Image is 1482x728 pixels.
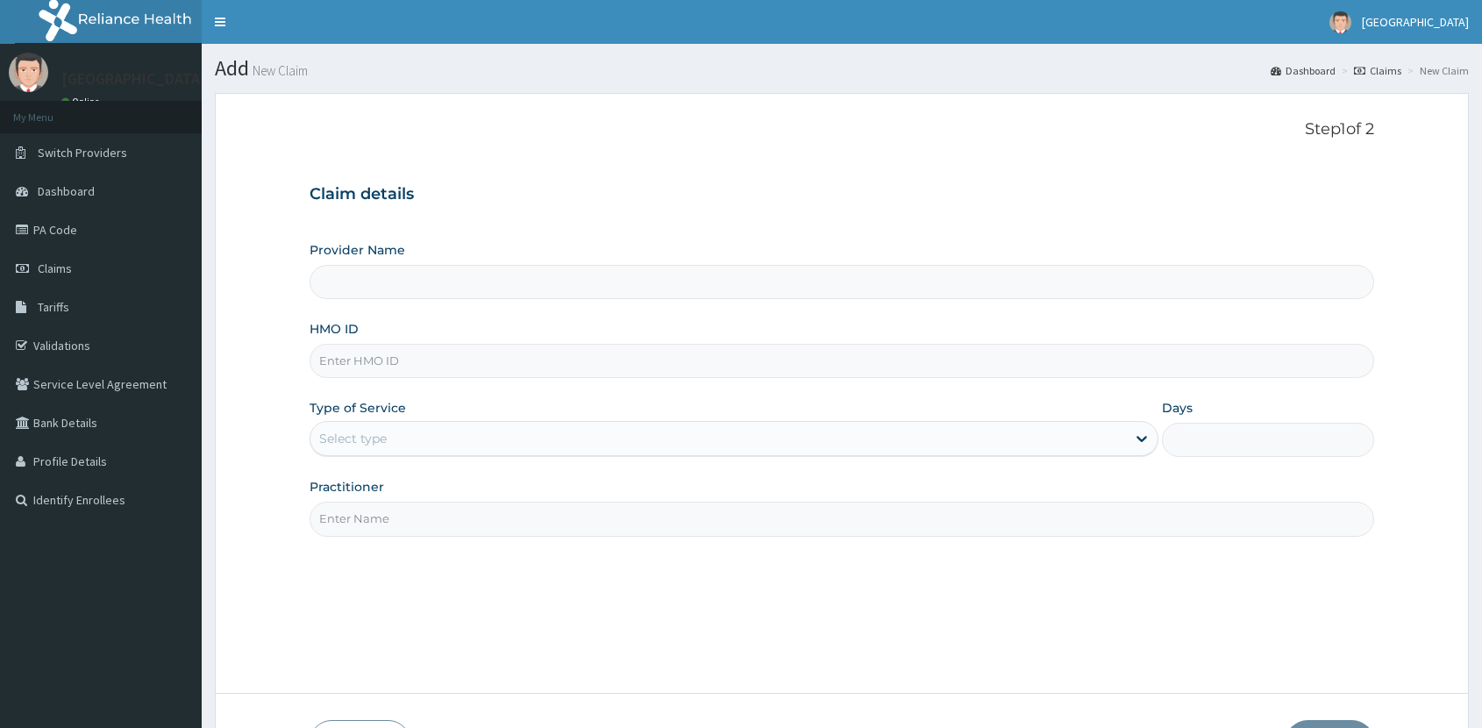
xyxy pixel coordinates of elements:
label: Practitioner [310,478,384,496]
span: Tariffs [38,299,69,315]
a: Claims [1354,63,1401,78]
img: User Image [1329,11,1351,33]
p: Step 1 of 2 [310,120,1374,139]
p: [GEOGRAPHIC_DATA] [61,71,206,87]
input: Enter Name [310,502,1374,536]
label: HMO ID [310,320,359,338]
li: New Claim [1403,63,1469,78]
span: [GEOGRAPHIC_DATA] [1362,14,1469,30]
img: User Image [9,53,48,92]
label: Days [1162,399,1193,417]
input: Enter HMO ID [310,344,1374,378]
small: New Claim [249,64,308,77]
label: Type of Service [310,399,406,417]
span: Claims [38,261,72,276]
a: Dashboard [1271,63,1336,78]
div: Select type [319,430,387,447]
label: Provider Name [310,241,405,259]
span: Switch Providers [38,145,127,161]
h3: Claim details [310,185,1374,204]
a: Online [61,96,103,108]
h1: Add [215,57,1469,80]
span: Dashboard [38,183,95,199]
